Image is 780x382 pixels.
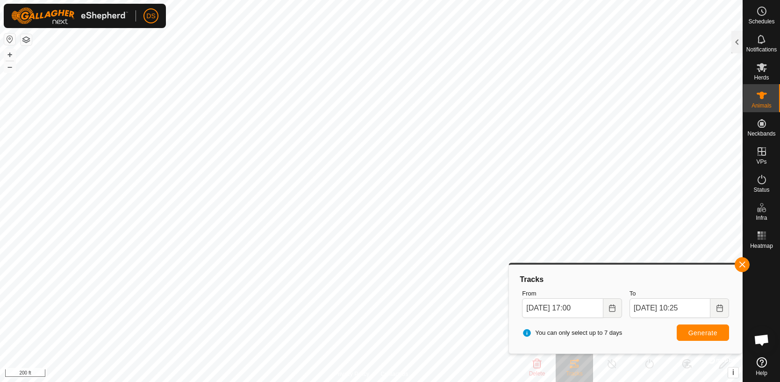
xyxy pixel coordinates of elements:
span: Herds [754,75,769,80]
span: Neckbands [747,131,775,137]
div: Tracks [518,274,733,285]
span: DS [146,11,155,21]
span: Notifications [746,47,777,52]
a: Contact Us [380,370,408,378]
span: VPs [756,159,766,165]
label: To [630,289,729,298]
button: + [4,49,15,60]
button: Choose Date [603,298,622,318]
span: Help [756,370,767,376]
button: i [728,368,738,378]
span: Animals [751,103,772,108]
a: Help [743,353,780,380]
div: Open chat [748,326,776,354]
button: Reset Map [4,34,15,45]
button: – [4,61,15,72]
span: Schedules [748,19,774,24]
button: Generate [677,324,729,341]
img: Gallagher Logo [11,7,128,24]
span: Infra [756,215,767,221]
span: Heatmap [750,243,773,249]
span: Generate [688,329,717,337]
a: Privacy Policy [334,370,369,378]
button: Map Layers [21,34,32,45]
label: From [522,289,622,298]
span: Status [753,187,769,193]
button: Choose Date [710,298,729,318]
span: You can only select up to 7 days [522,328,622,338]
span: i [732,368,734,376]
